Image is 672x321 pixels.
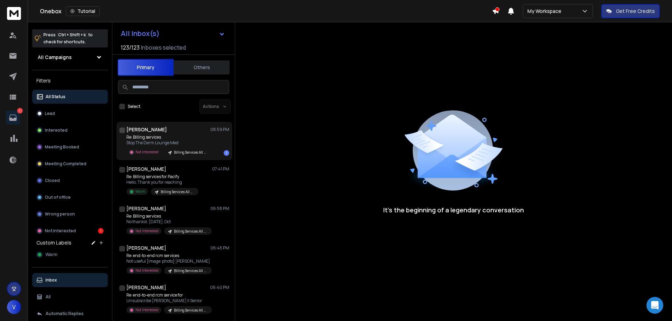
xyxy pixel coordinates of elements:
[32,157,108,171] button: Meeting Completed
[126,292,210,298] p: Re: end-to-end rcm service for
[224,150,229,156] div: 1
[126,174,198,180] p: Re: Billing services for Pacify
[174,268,208,273] p: Billing Services All Mixed (OCT)
[45,195,71,200] p: Out of office
[118,59,174,76] button: Primary
[135,307,159,313] p: Not Interested
[32,90,108,104] button: All Status
[210,285,229,290] p: 06:40 PM
[32,248,108,262] button: Warm
[115,27,231,41] button: All Inbox(s)
[210,245,229,251] p: 06:45 PM
[126,134,210,140] p: Re: Billing services
[32,107,108,121] button: Lead
[32,140,108,154] button: Meeting Booked
[161,189,194,195] p: Billing Services All Mixed (OCT)
[135,228,159,234] p: Not Interested
[210,206,229,211] p: 06:58 PM
[40,6,492,16] div: Onebox
[126,245,166,251] h1: [PERSON_NAME]
[32,224,108,238] button: Not Interested1
[121,43,140,52] span: 123 / 123
[126,213,210,219] p: Re: Billing services
[135,189,145,194] p: Warm
[174,229,208,234] p: Billing Services All Mixed (OCT)
[601,4,660,18] button: Get Free Credits
[32,273,108,287] button: Inbox
[45,277,57,283] p: Inbox
[45,94,65,100] p: All Status
[646,297,663,314] div: Open Intercom Messenger
[126,253,210,258] p: Re: end-to-end rcm services
[45,252,57,257] span: Warm
[174,60,230,75] button: Others
[45,161,86,167] p: Meeting Completed
[616,8,655,15] p: Get Free Credits
[383,205,524,215] p: It’s the beginning of a legendary conversation
[126,298,210,304] p: Unsubscribe [PERSON_NAME] || Senior
[6,111,20,125] a: 1
[45,144,79,150] p: Meeting Booked
[141,43,186,52] h3: Inboxes selected
[126,166,166,173] h1: [PERSON_NAME]
[32,290,108,304] button: All
[38,54,72,61] h1: All Campaigns
[45,178,60,183] p: Closed
[17,108,23,114] p: 1
[32,76,108,86] h3: Filters
[210,127,229,132] p: 08:59 PM
[126,140,210,146] p: Stop The Derm Lounge Med
[126,258,210,264] p: Not useful [image: photo] [PERSON_NAME]
[121,30,160,37] h1: All Inbox(s)
[45,111,55,116] p: Lead
[32,50,108,64] button: All Campaigns
[135,268,159,273] p: Not Interested
[45,294,51,300] p: All
[45,311,84,316] p: Automatic Replies
[126,219,210,225] p: No thanks!. [DATE], Oct
[32,307,108,321] button: Automatic Replies
[98,228,104,234] div: 1
[45,127,68,133] p: Interested
[212,166,229,172] p: 07:41 PM
[174,150,208,155] p: Billing Services All Mixed (OCT)
[45,211,75,217] p: Wrong person
[7,300,21,314] button: V
[32,190,108,204] button: Out of office
[135,149,159,155] p: Not Interested
[126,126,167,133] h1: [PERSON_NAME]
[126,284,166,291] h1: [PERSON_NAME]
[43,31,93,45] p: Press to check for shortcuts.
[57,31,87,39] span: Ctrl + Shift + k
[66,6,100,16] button: Tutorial
[32,207,108,221] button: Wrong person
[32,123,108,137] button: Interested
[128,104,140,109] label: Select
[126,180,198,185] p: Hello, Thank you for reaching
[32,174,108,188] button: Closed
[45,228,76,234] p: Not Interested
[527,8,564,15] p: My Workspace
[126,205,166,212] h1: [PERSON_NAME]
[36,239,71,246] h3: Custom Labels
[174,308,208,313] p: Billing Services All Mixed (OCT)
